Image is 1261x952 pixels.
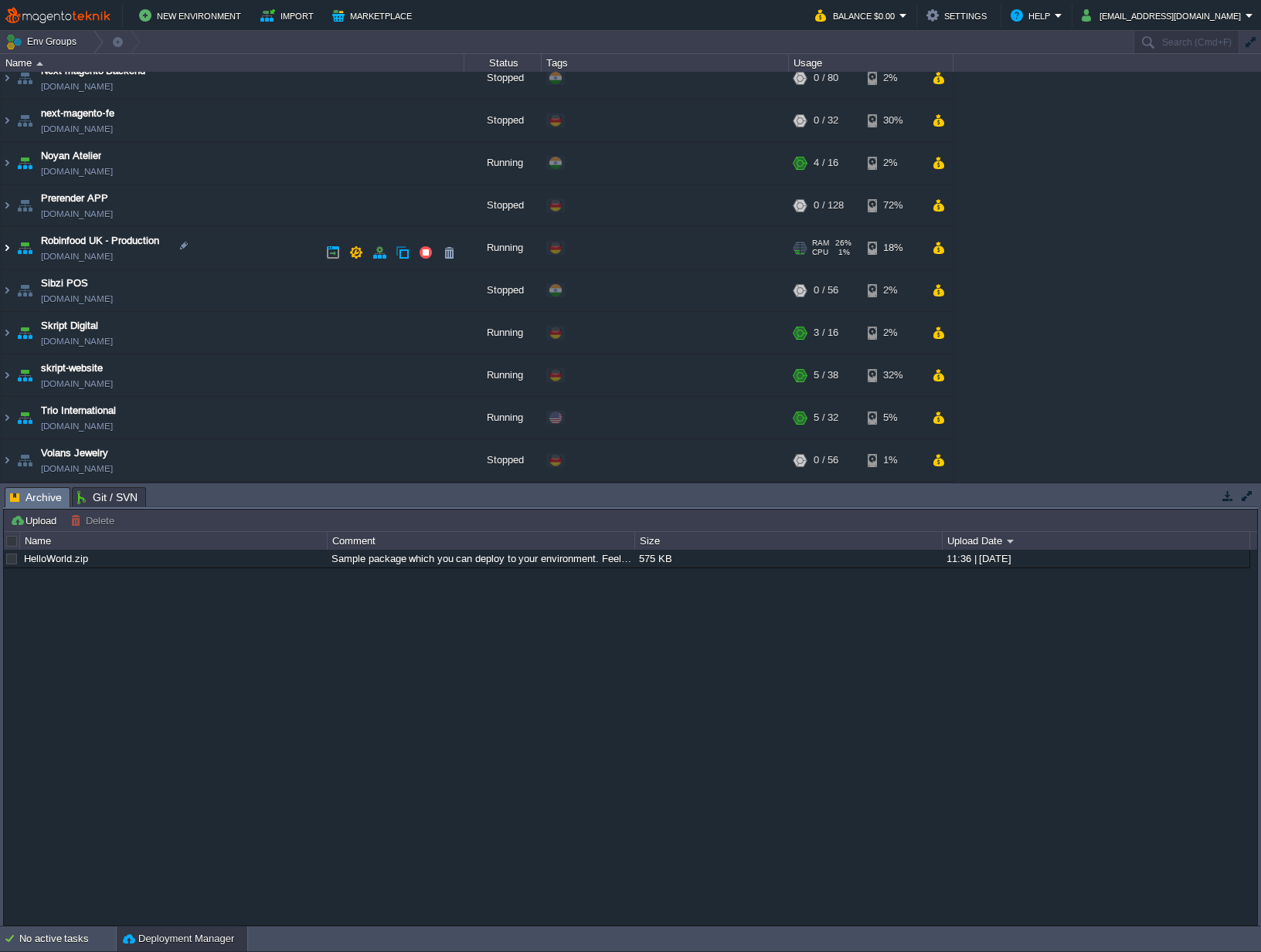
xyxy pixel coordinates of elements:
[41,206,113,222] a: [DOMAIN_NAME]
[41,403,116,418] a: Trio International
[14,57,36,99] img: AMDAwAAAACH5BAEAAAAALAAAAAABAAEAAAICRAEAOw==
[464,269,542,311] div: Stopped
[1082,6,1246,25] button: [EMAIL_ADDRESS][DOMAIN_NAME]
[41,164,113,179] a: [DOMAIN_NAME]
[1,100,13,141] img: AMDAwAAAACH5BAEAAAAALAAAAAABAAEAAAICRAEAOw==
[814,142,838,184] div: 4 / 16
[2,54,464,72] div: Name
[19,927,116,951] div: No active tasks
[36,62,43,66] img: AMDAwAAAACH5BAEAAAAALAAAAAABAAEAAAICRAEAOw==
[41,233,159,249] a: Robinfood UK - Production
[328,550,634,567] div: Sample package which you can deploy to your environment. Feel free to delete and upload a package...
[123,931,234,947] button: Deployment Manager
[868,57,918,99] div: 2%
[24,553,88,564] a: HelloWorld.zip
[41,276,88,291] a: Sibzi POS
[260,6,318,25] button: Import
[635,550,941,567] div: 575 KB
[542,54,788,72] div: Tags
[1,57,13,99] img: AMDAwAAAACH5BAEAAAAALAAAAAABAAEAAAICRAEAOw==
[14,312,36,354] img: AMDAwAAAACH5BAEAAAAALAAAAAABAAEAAAICRAEAOw==
[868,100,918,141] div: 30%
[328,532,634,550] div: Comment
[41,106,114,121] a: next-magento-fe
[868,269,918,311] div: 2%
[464,185,542,226] div: Stopped
[1,142,13,184] img: AMDAwAAAACH5BAEAAAAALAAAAAABAAEAAAICRAEAOw==
[41,249,113,264] a: [DOMAIN_NAME]
[814,57,838,99] div: 0 / 80
[14,397,36,439] img: AMDAwAAAACH5BAEAAAAALAAAAAABAAEAAAICRAEAOw==
[464,397,542,439] div: Running
[5,31,82,53] button: Env Groups
[868,439,918,481] div: 1%
[41,446,108,461] span: Volans Jewelry
[41,79,113,94] a: [DOMAIN_NAME]
[464,439,542,481] div: Stopped
[14,439,36,481] img: AMDAwAAAACH5BAEAAAAALAAAAAABAAEAAAICRAEAOw==
[41,121,113,137] a: [DOMAIN_NAME]
[943,550,1249,567] div: 11:36 | [DATE]
[464,142,542,184] div: Running
[834,248,850,257] span: 1%
[14,100,36,141] img: AMDAwAAAACH5BAEAAAAALAAAAAABAAEAAAICRAEAOw==
[14,142,36,184] img: AMDAwAAAACH5BAEAAAAALAAAAAABAAEAAAICRAEAOw==
[70,513,119,527] button: Delete
[943,532,1249,550] div: Upload Date
[5,6,110,25] img: MagentoTeknik
[464,354,542,396] div: Running
[1,269,13,311] img: AMDAwAAAACH5BAEAAAAALAAAAAABAAEAAAICRAEAOw==
[868,397,918,439] div: 5%
[21,532,327,550] div: Name
[1,397,13,439] img: AMDAwAAAACH5BAEAAAAALAAAAAABAAEAAAICRAEAOw==
[812,239,829,248] span: RAM
[10,513,61,527] button: Upload
[1,227,13,269] img: AMDAwAAAACH5BAEAAAAALAAAAAABAAEAAAICRAEAOw==
[139,6,246,25] button: New Environment
[465,54,541,72] div: Status
[77,488,138,506] span: Git / SVN
[636,532,942,550] div: Size
[41,376,113,391] a: [DOMAIN_NAME]
[41,461,113,476] a: [DOMAIN_NAME]
[814,100,838,141] div: 0 / 32
[812,248,828,257] span: CPU
[10,488,62,507] span: Archive
[1011,6,1055,25] button: Help
[14,354,36,396] img: AMDAwAAAACH5BAEAAAAALAAAAAABAAEAAAICRAEAOw==
[835,239,851,248] span: 26%
[464,312,542,354] div: Running
[14,269,36,311] img: AMDAwAAAACH5BAEAAAAALAAAAAABAAEAAAICRAEAOw==
[41,418,113,434] a: [DOMAIN_NAME]
[868,227,918,269] div: 18%
[868,354,918,396] div: 32%
[1,439,13,481] img: AMDAwAAAACH5BAEAAAAALAAAAAABAAEAAAICRAEAOw==
[1,185,13,226] img: AMDAwAAAACH5BAEAAAAALAAAAAABAAEAAAICRAEAOw==
[41,361,103,376] a: skript-website
[868,185,918,226] div: 72%
[41,291,113,307] a: [DOMAIN_NAME]
[814,354,838,396] div: 5 / 38
[464,227,542,269] div: Running
[814,397,838,439] div: 5 / 32
[41,318,98,334] a: Skript Digital
[41,191,108,206] a: Prerender APP
[14,185,36,226] img: AMDAwAAAACH5BAEAAAAALAAAAAABAAEAAAICRAEAOw==
[41,148,101,164] a: Noyan Atelier
[14,227,36,269] img: AMDAwAAAACH5BAEAAAAALAAAAAABAAEAAAICRAEAOw==
[815,6,899,25] button: Balance $0.00
[814,312,838,354] div: 3 / 16
[332,6,416,25] button: Marketplace
[1,354,13,396] img: AMDAwAAAACH5BAEAAAAALAAAAAABAAEAAAICRAEAOw==
[868,312,918,354] div: 2%
[464,57,542,99] div: Stopped
[790,54,953,72] div: Usage
[814,269,838,311] div: 0 / 56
